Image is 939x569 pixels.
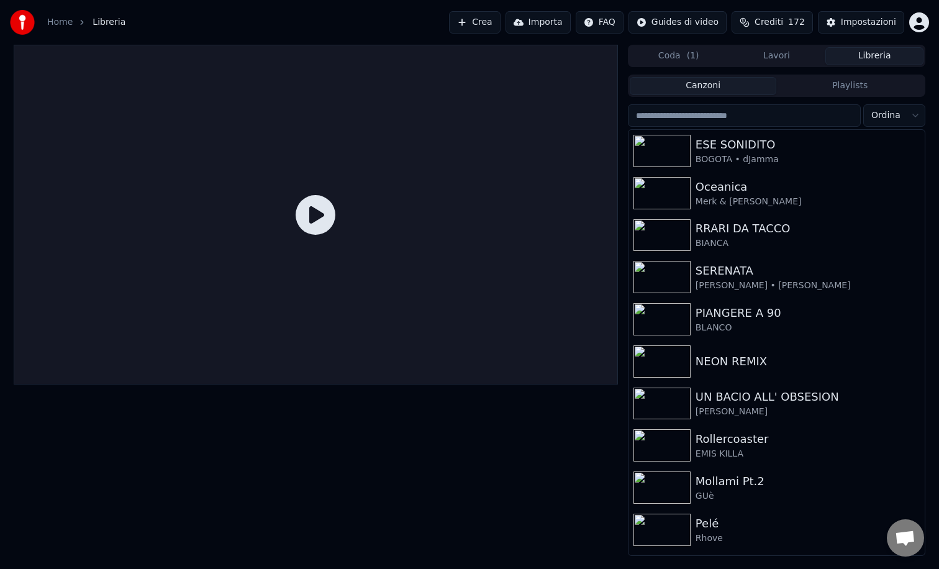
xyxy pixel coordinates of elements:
div: BIANCA [696,237,920,250]
button: Guides di video [628,11,727,34]
div: PIANGERE A 90 [696,304,920,322]
div: Mollami Pt.2 [696,473,920,490]
div: Merk & [PERSON_NAME] [696,196,920,208]
div: BLANCO [696,322,920,334]
button: Coda [630,47,728,65]
span: ( 1 ) [687,50,699,62]
div: ESE SONIDITO [696,136,920,153]
div: Impostazioni [841,16,896,29]
a: Home [47,16,73,29]
nav: breadcrumb [47,16,125,29]
img: youka [10,10,35,35]
button: Lavori [728,47,826,65]
span: Ordina [871,109,900,122]
div: RRARI DA TACCO [696,220,920,237]
span: Crediti [755,16,783,29]
span: Libreria [93,16,125,29]
div: [PERSON_NAME] • [PERSON_NAME] [696,280,920,292]
div: NEON REMIX [696,353,920,370]
div: UN BACIO ALL' OBSESION [696,388,920,406]
button: Importa [506,11,571,34]
button: FAQ [576,11,624,34]
button: Crediti172 [732,11,813,34]
a: Aprire la chat [887,519,924,557]
div: Oceanica [696,178,920,196]
button: Playlists [776,77,923,95]
div: BOGOTA • dJamma [696,153,920,166]
div: [PERSON_NAME] [696,406,920,418]
div: Pelé [696,515,907,532]
div: EMIS KILLA [696,448,920,460]
div: SERENATA [696,262,920,280]
span: 172 [788,16,805,29]
div: Rollercoaster [696,430,920,448]
button: Canzoni [630,77,777,95]
button: Crea [449,11,500,34]
button: Impostazioni [818,11,904,34]
div: GUè [696,490,920,503]
button: Libreria [825,47,923,65]
div: Rhove [696,532,907,545]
